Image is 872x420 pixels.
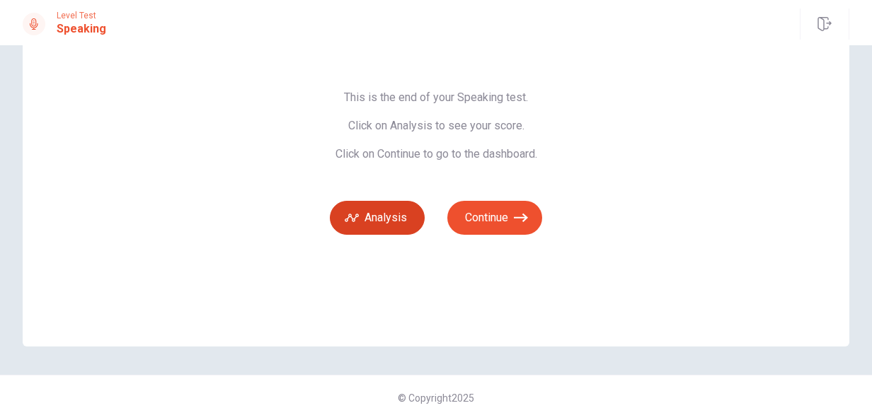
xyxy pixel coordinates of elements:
[330,91,542,161] span: This is the end of your Speaking test. Click on Analysis to see your score. Click on Continue to ...
[398,392,474,404] span: © Copyright 2025
[57,11,106,21] span: Level Test
[447,201,542,235] button: Continue
[57,21,106,37] h1: Speaking
[330,201,425,235] button: Analysis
